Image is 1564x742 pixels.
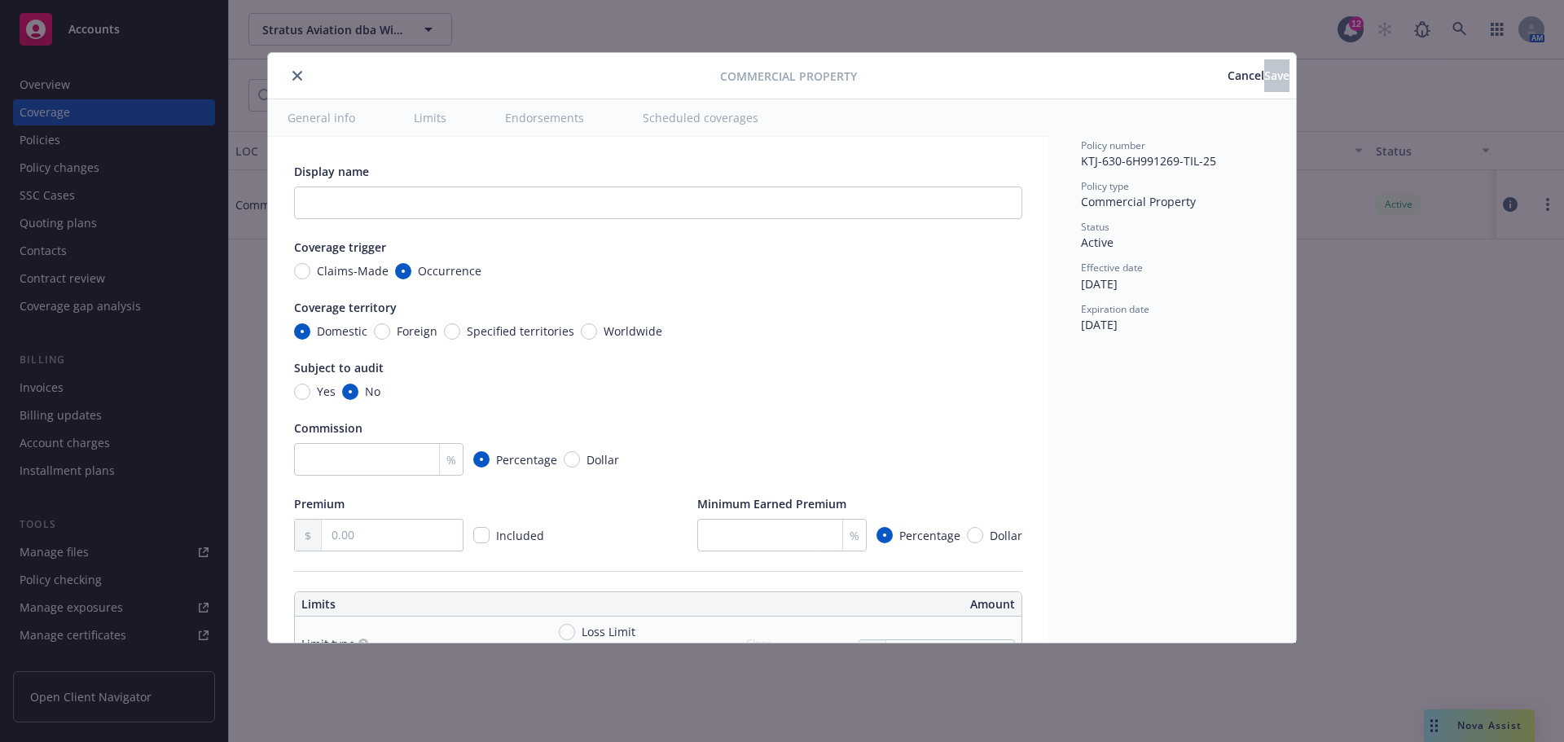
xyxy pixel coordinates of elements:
[666,592,1021,617] th: Amount
[397,323,437,340] span: Foreign
[294,384,310,400] input: Yes
[586,451,619,468] span: Dollar
[623,99,778,136] button: Scheduled coverages
[301,635,355,652] div: Limit type
[1228,68,1264,83] span: Cancel
[317,323,367,340] span: Domestic
[1081,179,1129,193] span: Policy type
[294,239,386,255] span: Coverage trigger
[394,99,466,136] button: Limits
[444,323,460,340] input: Specified territories
[967,527,983,543] input: Dollar
[374,323,390,340] input: Foreign
[1081,276,1118,292] span: [DATE]
[1264,59,1289,92] button: Save
[1081,138,1145,152] span: Policy number
[395,263,411,279] input: Occurrence
[876,527,893,543] input: Percentage
[317,383,336,400] span: Yes
[1081,194,1196,209] span: Commercial Property
[582,623,635,640] span: Loss Limit
[1228,59,1264,92] button: Cancel
[886,640,1014,663] input: 0.00
[496,528,544,543] span: Included
[294,420,362,436] span: Commission
[899,527,960,544] span: Percentage
[294,164,369,179] span: Display name
[1081,261,1143,274] span: Effective date
[294,360,384,375] span: Subject to audit
[294,323,310,340] input: Domestic
[295,592,586,617] th: Limits
[850,527,859,544] span: %
[294,263,310,279] input: Claims-Made
[446,451,456,468] span: %
[288,66,307,86] button: close
[365,383,380,400] span: No
[268,99,375,136] button: General info
[342,384,358,400] input: No
[1081,220,1109,234] span: Status
[564,451,580,468] input: Dollar
[418,262,481,279] span: Occurrence
[322,520,463,551] input: 0.00
[485,99,604,136] button: Endorsements
[1264,68,1289,83] span: Save
[1081,302,1149,316] span: Expiration date
[317,262,389,279] span: Claims-Made
[294,300,397,315] span: Coverage territory
[1081,317,1118,332] span: [DATE]
[467,323,574,340] span: Specified territories
[581,323,597,340] input: Worldwide
[604,323,662,340] span: Worldwide
[496,451,557,468] span: Percentage
[1081,235,1114,250] span: Active
[473,451,490,468] input: Percentage
[720,68,857,85] span: Commercial Property
[559,624,575,640] input: Loss Limit
[697,496,846,511] span: Minimum Earned Premium
[990,527,1022,544] span: Dollar
[1081,153,1216,169] span: KTJ-630-6H991269-TIL-25
[294,496,345,511] span: Premium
